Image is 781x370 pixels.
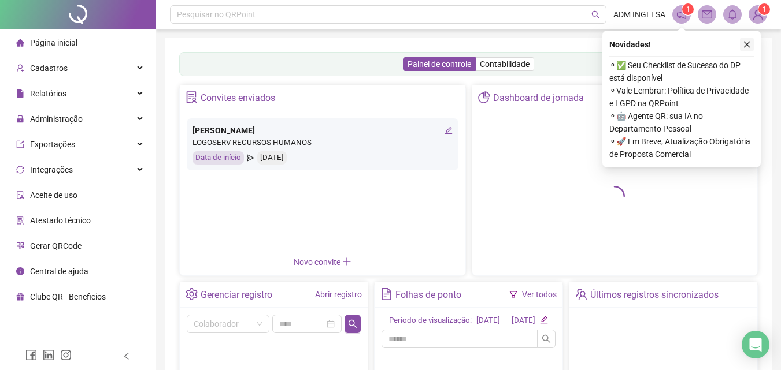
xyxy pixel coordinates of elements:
[16,115,24,123] span: lock
[542,334,551,343] span: search
[16,267,24,275] span: info-circle
[294,257,351,267] span: Novo convite
[30,63,68,73] span: Cadastros
[30,89,66,98] span: Relatórios
[476,315,500,327] div: [DATE]
[758,3,770,15] sup: Atualize o seu contato no menu Meus Dados
[315,290,362,299] a: Abrir registro
[16,140,24,148] span: export
[30,140,75,149] span: Exportações
[749,6,767,23] img: 95218
[602,184,627,208] span: loading
[591,10,600,19] span: search
[30,114,83,124] span: Administração
[30,267,88,276] span: Central de ajuda
[609,38,651,51] span: Novidades !
[186,288,198,300] span: setting
[123,352,131,360] span: left
[30,38,77,47] span: Página inicial
[348,319,357,328] span: search
[16,39,24,47] span: home
[609,59,754,84] span: ⚬ ✅ Seu Checklist de Sucesso do DP está disponível
[505,315,507,327] div: -
[16,166,24,174] span: sync
[763,5,767,13] span: 1
[247,151,254,165] span: send
[512,315,535,327] div: [DATE]
[540,316,547,323] span: edit
[193,124,453,137] div: [PERSON_NAME]
[16,242,24,250] span: qrcode
[445,126,453,134] span: edit
[575,288,587,300] span: team
[682,3,694,15] sup: 1
[257,151,287,165] div: [DATE]
[30,292,106,301] span: Clube QR - Beneficios
[16,293,24,301] span: gift
[478,91,490,103] span: pie-chart
[613,8,665,21] span: ADM INGLESA
[590,285,719,305] div: Últimos registros sincronizados
[509,290,517,298] span: filter
[493,88,584,108] div: Dashboard de jornada
[30,165,73,174] span: Integrações
[609,110,754,135] span: ⚬ 🤖 Agente QR: sua IA no Departamento Pessoal
[389,315,472,327] div: Período de visualização:
[186,91,198,103] span: solution
[380,288,393,300] span: file-text
[30,190,77,200] span: Aceite de uso
[342,257,351,266] span: plus
[16,191,24,199] span: audit
[16,64,24,72] span: user-add
[25,349,37,361] span: facebook
[742,331,769,358] div: Open Intercom Messenger
[480,59,530,69] span: Contabilidade
[676,9,687,20] span: notification
[193,151,244,165] div: Data de início
[395,285,461,305] div: Folhas de ponto
[16,89,24,98] span: file
[30,216,91,225] span: Atestado técnico
[727,9,738,20] span: bell
[43,349,54,361] span: linkedin
[201,88,275,108] div: Convites enviados
[60,349,72,361] span: instagram
[408,59,471,69] span: Painel de controle
[16,216,24,225] span: solution
[201,285,272,305] div: Gerenciar registro
[193,137,453,149] div: LOGOSERV RECURSOS HUMANOS
[702,9,712,20] span: mail
[30,241,82,251] span: Gerar QRCode
[743,40,751,48] span: close
[686,5,690,13] span: 1
[522,290,557,299] a: Ver todos
[609,135,754,160] span: ⚬ 🚀 Em Breve, Atualização Obrigatória de Proposta Comercial
[609,84,754,110] span: ⚬ Vale Lembrar: Política de Privacidade e LGPD na QRPoint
